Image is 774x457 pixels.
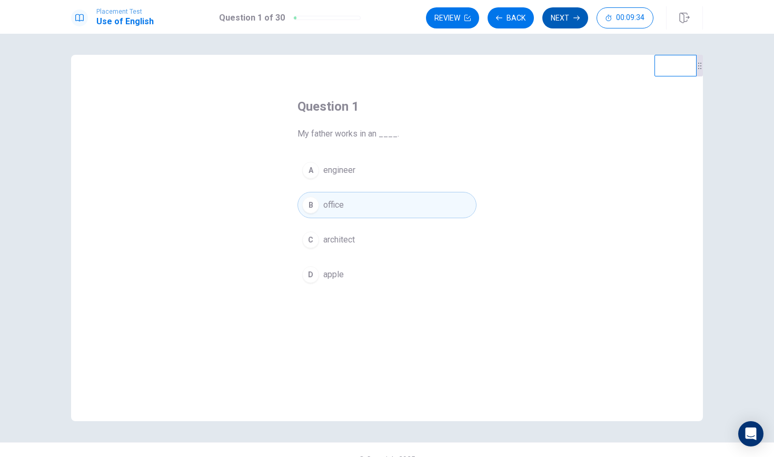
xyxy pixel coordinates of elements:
div: D [302,266,319,283]
span: office [323,199,344,211]
button: 00:09:34 [597,7,653,28]
div: Open Intercom Messenger [738,421,763,446]
div: A [302,162,319,179]
div: C [302,231,319,248]
span: My father works in an ____. [297,128,477,140]
span: Placement Test [96,8,154,15]
span: 00:09:34 [616,14,644,22]
button: Dapple [297,261,477,288]
h1: Question 1 of 30 [219,12,285,24]
button: Aengineer [297,157,477,183]
h1: Use of English [96,15,154,28]
button: Carchitect [297,227,477,253]
button: Back [488,7,534,28]
h4: Question 1 [297,98,477,115]
button: Review [426,7,479,28]
div: B [302,197,319,213]
button: Boffice [297,192,477,218]
span: apple [323,268,344,281]
button: Next [542,7,588,28]
span: architect [323,234,355,246]
span: engineer [323,164,355,177]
